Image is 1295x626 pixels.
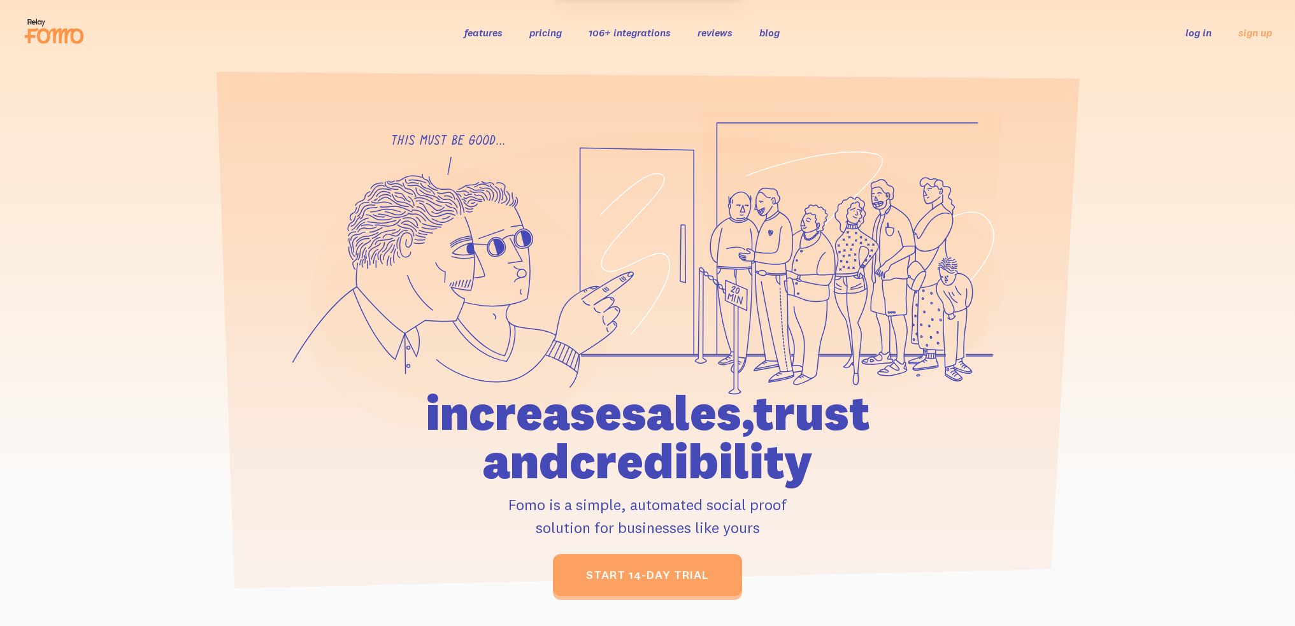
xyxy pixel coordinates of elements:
[1185,26,1212,39] a: log in
[759,26,780,39] a: blog
[1238,26,1272,39] a: sign up
[698,26,733,39] a: reviews
[553,554,742,596] a: start 14-day trial
[589,26,671,39] a: 106+ integrations
[529,26,562,39] a: pricing
[353,493,943,539] p: Fomo is a simple, automated social proof solution for businesses like yours
[464,26,503,39] a: features
[353,388,943,485] h1: increase sales, trust and credibility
